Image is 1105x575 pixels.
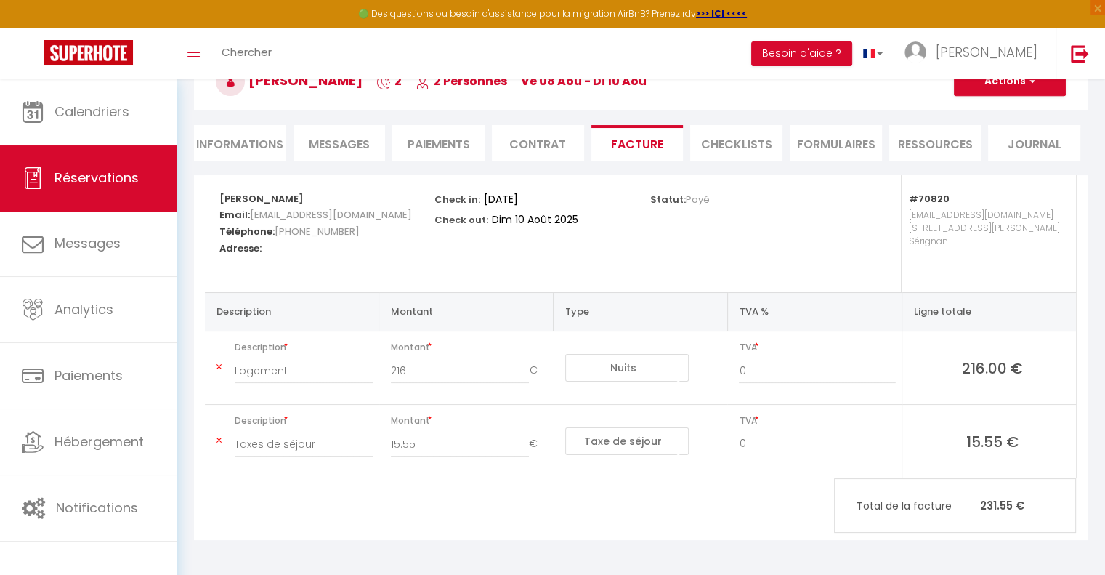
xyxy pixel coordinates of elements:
[54,433,144,451] span: Hébergement
[554,292,728,331] th: Type
[739,337,895,358] span: TVA
[686,193,710,206] span: Payé
[521,73,647,89] span: ve 08 Aoû - di 10 Aoû
[235,337,373,358] span: Description
[379,292,554,331] th: Montant
[914,431,1070,451] span: 15.55 €
[936,43,1037,61] span: [PERSON_NAME]
[275,221,360,242] span: [PHONE_NUMBER]
[492,125,584,161] li: Contrat
[211,28,283,79] a: Chercher
[696,7,747,20] a: >>> ICI <<<<
[727,292,902,331] th: TVA %
[739,411,895,431] span: TVA
[650,190,710,206] p: Statut:
[954,67,1066,96] button: Actions
[988,125,1080,161] li: Journal
[54,234,121,252] span: Messages
[894,28,1056,79] a: ... [PERSON_NAME]
[219,192,304,206] strong: [PERSON_NAME]
[54,102,129,121] span: Calendriers
[250,204,412,225] span: [EMAIL_ADDRESS][DOMAIN_NAME]
[194,125,286,161] li: Informations
[44,40,133,65] img: Super Booking
[1071,44,1089,63] img: logout
[219,241,262,255] strong: Adresse:
[904,41,926,63] img: ...
[376,73,402,89] span: 2
[751,41,852,66] button: Besoin d'aide ?
[902,292,1076,331] th: Ligne totale
[54,300,113,318] span: Analytics
[391,411,548,431] span: Montant
[909,205,1061,278] p: [EMAIL_ADDRESS][DOMAIN_NAME] [STREET_ADDRESS][PERSON_NAME] Sérignan
[54,366,123,385] span: Paiements
[909,192,950,206] strong: #70820
[434,210,488,227] p: Check out:
[222,44,272,60] span: Chercher
[790,125,882,161] li: FORMULAIRES
[914,358,1070,378] span: 216.00 €
[416,73,507,89] span: 2 Personnes
[391,337,548,358] span: Montant
[219,208,250,222] strong: Email:
[235,411,373,431] span: Description
[835,490,1075,521] p: 231.55 €
[690,125,782,161] li: CHECKLISTS
[54,169,139,187] span: Réservations
[529,431,548,457] span: €
[56,499,138,517] span: Notifications
[216,71,363,89] span: [PERSON_NAME]
[529,358,548,384] span: €
[857,498,980,514] span: Total de la facture
[434,190,480,206] p: Check in:
[591,125,684,161] li: Facture
[219,225,275,238] strong: Téléphone:
[889,125,981,161] li: Ressources
[309,136,370,153] span: Messages
[205,292,379,331] th: Description
[392,125,485,161] li: Paiements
